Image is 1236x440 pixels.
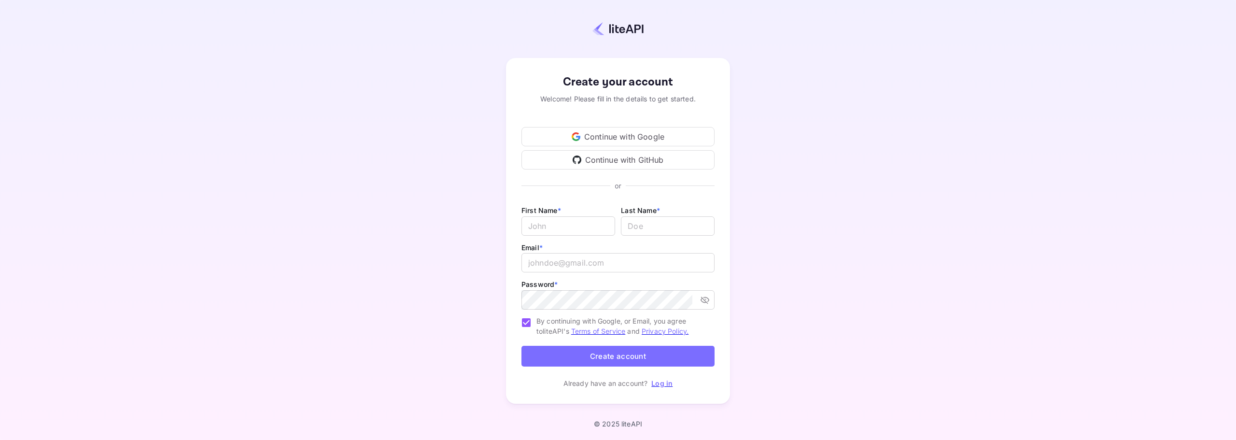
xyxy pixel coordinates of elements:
[563,378,648,388] p: Already have an account?
[642,327,688,335] a: Privacy Policy.
[571,327,625,335] a: Terms of Service
[651,379,673,387] a: Log in
[696,291,714,309] button: toggle password visibility
[521,243,543,252] label: Email
[521,216,615,236] input: John
[521,253,715,272] input: johndoe@gmail.com
[521,280,558,288] label: Password
[592,22,644,36] img: liteapi
[594,420,642,428] p: © 2025 liteAPI
[521,150,715,170] div: Continue with GitHub
[536,316,707,336] span: By continuing with Google, or Email, you agree to liteAPI's and
[521,206,561,214] label: First Name
[521,73,715,91] div: Create your account
[521,346,715,367] button: Create account
[621,206,660,214] label: Last Name
[621,216,715,236] input: Doe
[521,127,715,146] div: Continue with Google
[521,94,715,104] div: Welcome! Please fill in the details to get started.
